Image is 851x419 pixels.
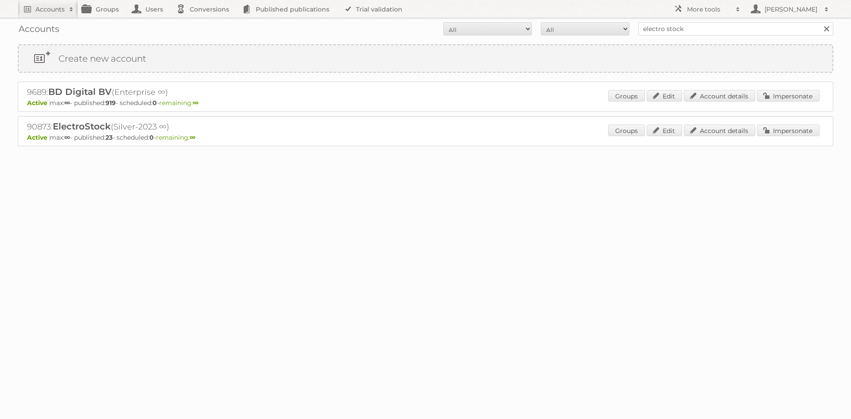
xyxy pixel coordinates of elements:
strong: ∞ [64,133,70,141]
span: Active [27,133,50,141]
strong: 23 [105,133,113,141]
a: Edit [647,90,682,102]
h2: 90873: (Silver-2023 ∞) [27,121,337,133]
strong: 919 [105,99,116,107]
a: Account details [684,125,755,136]
a: Create new account [19,45,832,72]
a: Groups [608,90,645,102]
span: ElectroStock [53,121,111,132]
strong: 0 [152,99,157,107]
h2: 9689: (Enterprise ∞) [27,86,337,98]
a: Account details [684,90,755,102]
h2: More tools [687,5,731,14]
span: BD Digital BV [48,86,112,97]
strong: ∞ [64,99,70,107]
a: Edit [647,125,682,136]
span: Active [27,99,50,107]
strong: 0 [149,133,154,141]
a: Impersonate [757,90,820,102]
strong: ∞ [190,133,195,141]
h2: [PERSON_NAME] [762,5,820,14]
p: max: - published: - scheduled: - [27,99,824,107]
span: remaining: [159,99,199,107]
a: Impersonate [757,125,820,136]
a: Groups [608,125,645,136]
p: max: - published: - scheduled: - [27,133,824,141]
strong: ∞ [193,99,199,107]
h2: Accounts [35,5,65,14]
span: remaining: [156,133,195,141]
